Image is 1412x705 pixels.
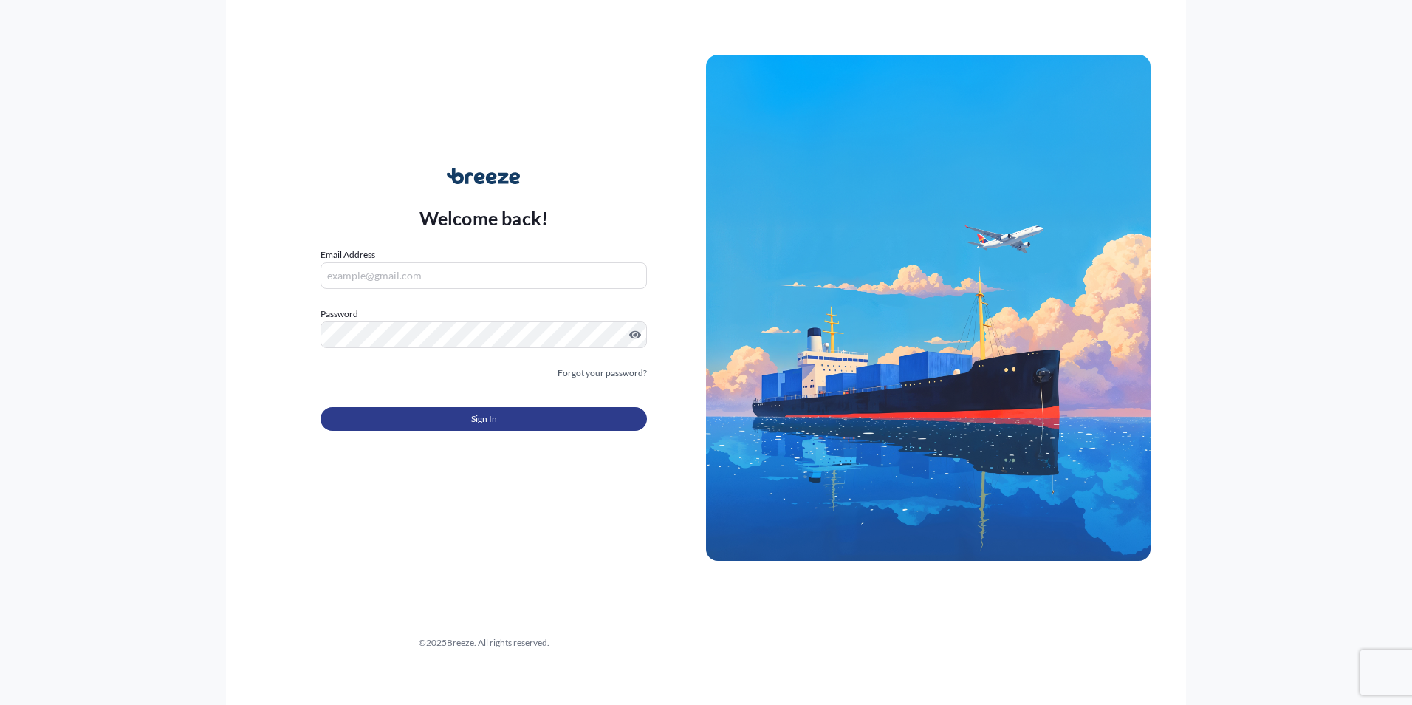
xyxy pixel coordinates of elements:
[471,412,497,426] span: Sign In
[321,262,647,289] input: example@gmail.com
[558,366,647,381] a: Forgot your password?
[321,248,375,262] label: Email Address
[629,329,641,341] button: Show password
[419,206,549,230] p: Welcome back!
[706,55,1151,560] img: Ship illustration
[321,307,647,321] label: Password
[321,407,647,431] button: Sign In
[261,636,706,650] div: © 2025 Breeze. All rights reserved.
